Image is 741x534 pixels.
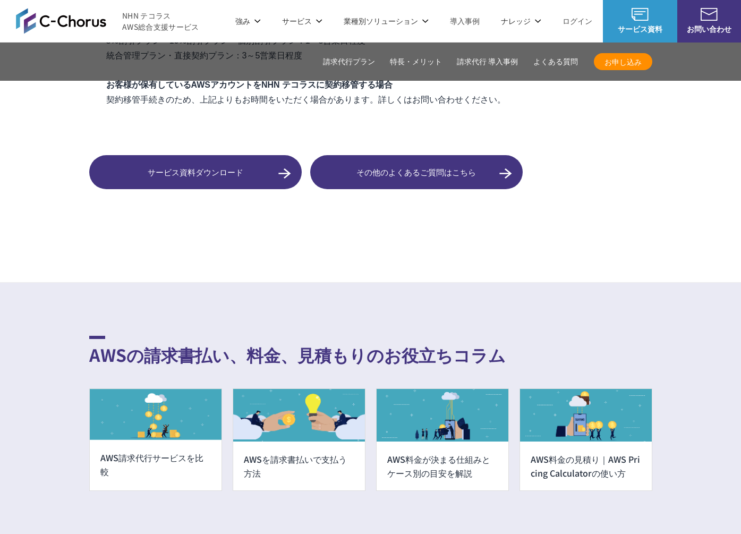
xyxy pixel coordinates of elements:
[16,8,199,33] a: AWS総合支援サービス C-Chorus NHN テコラスAWS総合支援サービス
[310,155,523,189] a: その他のよくあるご質問はこちら
[531,452,641,480] h3: AWS料金の見積り｜AWS Pricing Calculatorの使い方
[677,23,741,35] span: お問い合わせ
[376,388,509,491] a: AWS料金はどう決まる？ AWS料金が決まる仕組みとケース別の目安を解説
[323,56,375,67] a: 請求代行プラン
[632,8,649,21] img: AWS総合支援サービス C-Chorus サービス資料
[344,15,429,27] p: 業種別ソリューション
[310,166,523,179] span: その他のよくあるご質問はこちら
[122,10,199,32] span: NHN テコラス AWS総合支援サービス
[533,56,578,67] a: よくある質問
[100,451,211,478] h3: AWS請求代行サービスを比較
[106,78,652,107] p: 契約移管手続きのため、上記よりもお時間をいただく場合があります。詳しくはお問い合わせください。
[106,80,393,89] span: お客様が保有しているAWSアカウントをNHN テコラスに契約移管する場合
[244,452,354,480] h3: AWSを請求書払いで支払う方法
[377,389,508,442] img: AWS料金はどう決まる？
[89,388,222,491] a: AWS請求代行サービスを比較 AWS請求代行サービスを比較
[457,56,518,67] a: 請求代行 導入事例
[519,388,652,491] a: AWS料金の見積もり方法 AWS料金の見積り｜AWS Pricing Calculatorの使い方
[90,389,222,440] img: AWS請求代行サービスを比較
[594,53,652,70] a: お申し込み
[701,8,718,21] img: お問い合わせ
[282,15,322,27] p: サービス
[387,452,498,480] h3: AWS料金が決まる仕組みとケース別の目安を解説
[233,389,365,442] img: AWSを請求書払いで支払う方法
[563,15,592,27] a: ログイン
[520,389,652,442] img: AWS料金の見積もり方法
[594,56,652,67] span: お申し込み
[501,15,541,27] p: ナレッジ
[89,166,302,179] span: サービス資料ダウンロード
[89,336,652,367] h2: AWSの請求書払い、料金、見積もりのお役立ちコラム
[16,8,106,33] img: AWS総合支援サービス C-Chorus
[390,56,442,67] a: 特長・メリット
[89,155,302,189] a: サービス資料ダウンロード
[450,15,480,27] a: 導入事例
[603,23,677,35] span: サービス資料
[235,15,261,27] p: 強み
[233,388,365,491] a: AWSを請求書払いで支払う方法 AWSを請求書払いで支払う方法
